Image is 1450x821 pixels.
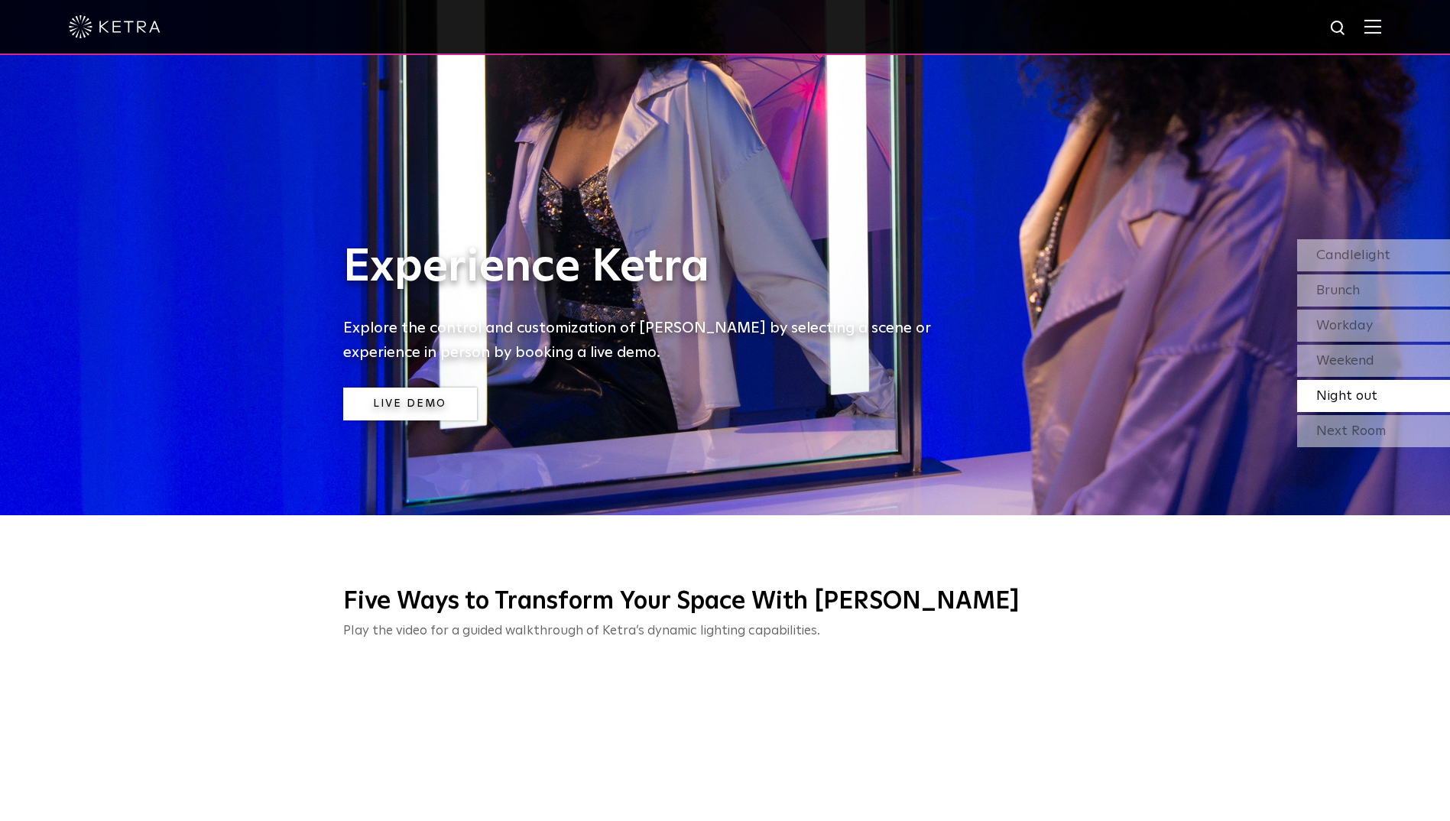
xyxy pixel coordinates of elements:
span: Brunch [1316,284,1360,297]
span: Weekend [1316,354,1374,368]
h5: Explore the control and customization of [PERSON_NAME] by selecting a scene or experience in pers... [343,316,955,365]
img: Hamburger%20Nav.svg [1364,19,1381,34]
img: ketra-logo-2019-white [69,15,161,38]
span: Play the video for a guided walkthrough of Ketra’s dynamic lighting capabilities. [343,625,820,638]
div: Next Room [1297,415,1450,447]
a: Live Demo [343,388,477,420]
span: Workday [1316,319,1373,333]
span: Night out [1316,389,1377,403]
h1: Experience Ketra [343,242,955,293]
span: Candlelight [1316,248,1390,262]
img: search icon [1329,19,1348,38]
h3: Five Ways to Transform Your Space With [PERSON_NAME] [343,586,1108,618]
